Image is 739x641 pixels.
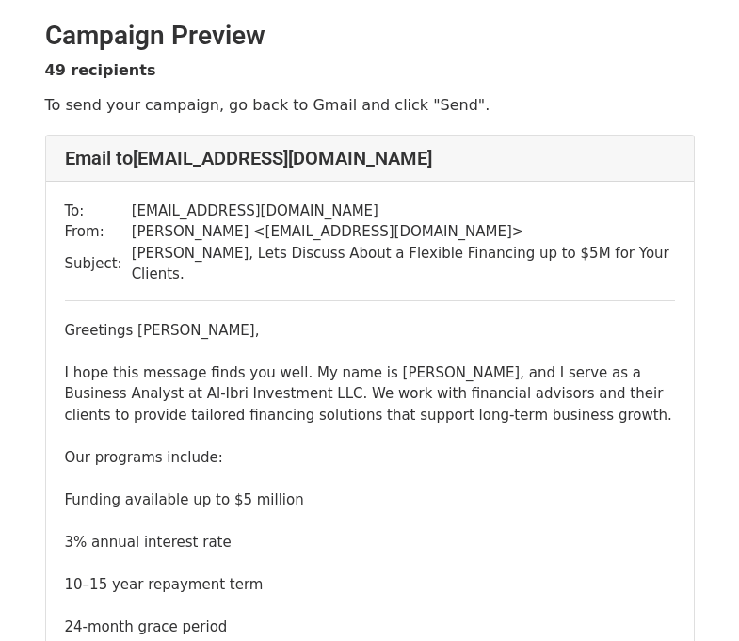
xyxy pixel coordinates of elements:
td: Subject: [65,243,132,285]
h4: Email to [EMAIL_ADDRESS][DOMAIN_NAME] [65,147,675,169]
td: [EMAIL_ADDRESS][DOMAIN_NAME] [132,200,675,222]
td: From: [65,221,132,243]
td: [PERSON_NAME], Lets Discuss About a Flexible Financing up to $5M for Your Clients. [132,243,675,285]
strong: 49 recipients [45,61,156,79]
td: To: [65,200,132,222]
td: [PERSON_NAME] < [EMAIL_ADDRESS][DOMAIN_NAME] > [132,221,675,243]
h2: Campaign Preview [45,20,695,52]
p: To send your campaign, go back to Gmail and click "Send". [45,95,695,115]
